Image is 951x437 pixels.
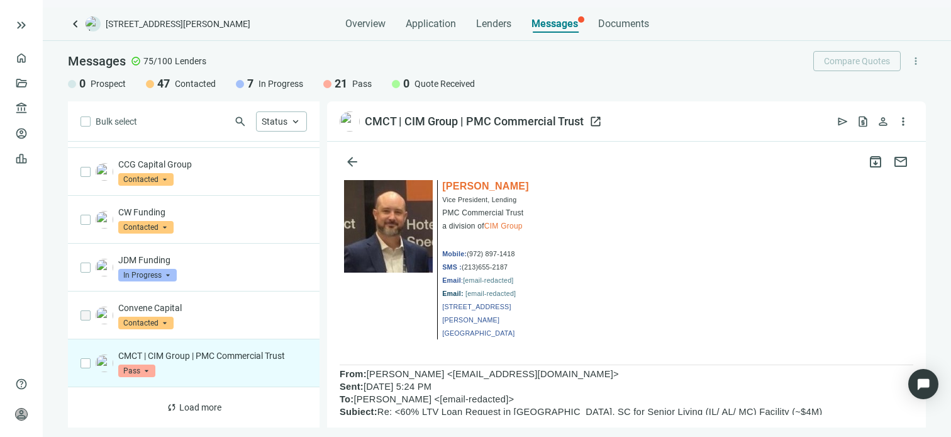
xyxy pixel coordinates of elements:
[888,149,913,174] button: mail
[259,77,303,90] span: In Progress
[813,51,901,71] button: Compare Quotes
[290,116,301,127] span: keyboard_arrow_up
[340,111,360,132] img: f787944f-28f1-4827-9a5a-9e156f12a185
[118,349,307,362] p: CMCT | CIM Group | PMC Commercial Trust
[156,397,232,417] button: syncLoad more
[96,355,113,372] img: f787944f-28f1-4827-9a5a-9e156f12a185
[175,77,216,90] span: Contacted
[14,18,29,33] button: keyboard_double_arrow_right
[96,307,113,324] img: 31c32400-31ef-4cfb-b5cf-71df2757d258
[345,154,360,169] span: arrow_back
[157,76,170,91] span: 47
[365,114,584,129] div: CMCT | CIM Group | PMC Commercial Trust
[91,77,126,90] span: Prospect
[86,16,101,31] img: deal-logo
[118,173,174,186] span: Contacted
[476,18,511,30] span: Lenders
[893,154,908,169] span: mail
[589,115,601,128] a: open_in_new
[598,18,649,30] span: Documents
[868,154,883,169] span: archive
[68,54,126,69] span: Messages
[414,77,475,90] span: Quote Received
[906,51,926,71] button: more_vert
[15,378,28,390] span: help
[335,76,347,91] span: 21
[118,317,174,329] span: Contacted
[262,116,287,127] span: Status
[857,115,869,128] span: request_quote
[406,18,456,30] span: Application
[853,111,873,132] button: request_quote
[167,402,177,412] span: sync
[589,115,602,128] span: open_in_new
[403,76,409,91] span: 0
[118,269,177,281] span: In Progress
[68,16,83,31] a: keyboard_arrow_left
[118,302,307,314] p: Convene Capital
[118,206,307,219] p: CW Funding
[175,55,206,67] span: Lenders
[131,56,141,66] span: check_circle
[179,402,221,412] span: Load more
[15,102,24,115] span: account_balance
[79,76,86,91] span: 0
[345,18,386,30] span: Overview
[96,115,137,128] span: Bulk select
[352,77,372,90] span: Pass
[837,115,849,128] span: send
[96,259,113,276] img: fd7a3308-1fe9-4c51-ab85-c1068b0d8415
[908,369,938,399] div: Open Intercom Messenger
[15,408,28,421] span: person
[833,111,853,132] button: send
[234,115,247,128] span: search
[873,111,893,132] button: person
[247,76,253,91] span: 7
[118,221,174,234] span: Contacted
[910,55,921,67] span: more_vert
[143,55,172,67] span: 75/100
[96,163,113,181] img: a74e354c-7591-4260-a74a-b355c06cc233
[118,158,307,171] p: CCG Capital Group
[106,18,250,30] span: [STREET_ADDRESS][PERSON_NAME]
[877,115,889,128] span: person
[897,115,909,128] span: more_vert
[531,18,578,30] span: Messages
[118,365,155,377] span: Pass
[118,254,307,266] p: JDM Funding
[863,149,888,174] button: archive
[893,111,913,132] button: more_vert
[96,211,113,229] img: 3e2a3a4a-412d-4c31-9de5-9157fd90429a
[340,149,365,174] button: arrow_back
